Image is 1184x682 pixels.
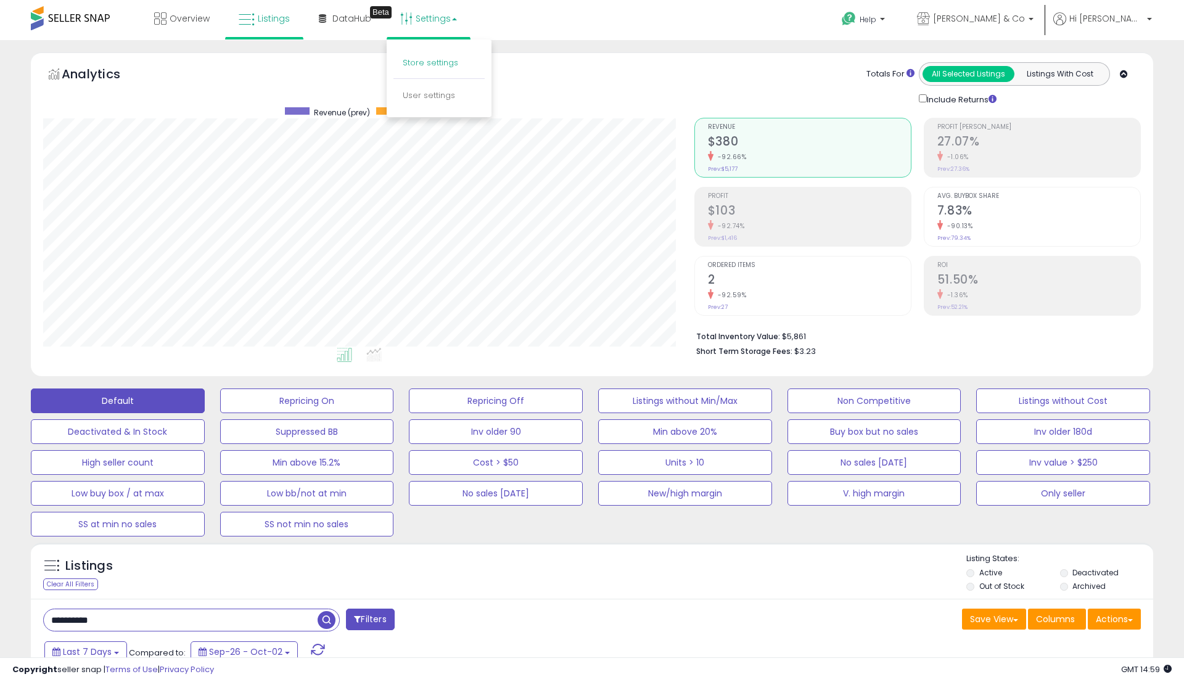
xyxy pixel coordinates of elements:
[923,66,1014,82] button: All Selected Listings
[787,450,961,475] button: No sales [DATE]
[713,152,747,162] small: -92.66%
[220,450,394,475] button: Min above 15.2%
[696,331,780,342] b: Total Inventory Value:
[713,290,747,300] small: -92.59%
[708,234,737,242] small: Prev: $1,416
[962,609,1026,630] button: Save View
[937,262,1140,269] span: ROI
[979,567,1002,578] label: Active
[841,11,857,27] i: Get Help
[794,345,816,357] span: $3.23
[708,134,911,151] h2: $380
[1028,609,1086,630] button: Columns
[31,512,205,536] button: SS at min no sales
[409,419,583,444] button: Inv older 90
[598,388,772,413] button: Listings without Min/Max
[937,165,969,173] small: Prev: 27.36%
[12,664,57,675] strong: Copyright
[708,193,911,200] span: Profit
[258,12,290,25] span: Listings
[63,646,112,658] span: Last 7 Days
[937,203,1140,220] h2: 7.83%
[65,557,113,575] h5: Listings
[937,303,968,311] small: Prev: 52.21%
[409,450,583,475] button: Cost > $50
[976,450,1150,475] button: Inv value > $250
[209,646,282,658] span: Sep-26 - Oct-02
[220,512,394,536] button: SS not min no sales
[220,419,394,444] button: Suppressed BB
[976,388,1150,413] button: Listings without Cost
[31,419,205,444] button: Deactivated & In Stock
[598,419,772,444] button: Min above 20%
[832,2,897,40] a: Help
[220,388,394,413] button: Repricing On
[1069,12,1143,25] span: Hi [PERSON_NAME]
[598,450,772,475] button: Units > 10
[403,57,458,68] a: Store settings
[976,419,1150,444] button: Inv older 180d
[933,12,1025,25] span: [PERSON_NAME] & Co
[191,641,298,662] button: Sep-26 - Oct-02
[937,193,1140,200] span: Avg. Buybox Share
[708,262,911,269] span: Ordered Items
[409,481,583,506] button: No sales [DATE]
[1036,613,1075,625] span: Columns
[708,203,911,220] h2: $103
[943,221,973,231] small: -90.13%
[62,65,144,86] h5: Analytics
[31,388,205,413] button: Default
[943,152,969,162] small: -1.06%
[332,12,371,25] span: DataHub
[910,92,1011,105] div: Include Returns
[220,481,394,506] button: Low bb/not at min
[1053,12,1152,40] a: Hi [PERSON_NAME]
[708,124,911,131] span: Revenue
[105,664,158,675] a: Terms of Use
[713,221,745,231] small: -92.74%
[976,481,1150,506] button: Only seller
[787,388,961,413] button: Non Competitive
[129,647,186,659] span: Compared to:
[937,124,1140,131] span: Profit [PERSON_NAME]
[598,481,772,506] button: New/high margin
[866,68,915,80] div: Totals For
[979,581,1024,591] label: Out of Stock
[314,107,370,118] span: Revenue (prev)
[409,388,583,413] button: Repricing Off
[937,134,1140,151] h2: 27.07%
[44,641,127,662] button: Last 7 Days
[43,578,98,590] div: Clear All Filters
[696,328,1132,343] li: $5,861
[696,346,792,356] b: Short Term Storage Fees:
[708,303,728,311] small: Prev: 27
[170,12,210,25] span: Overview
[1014,66,1106,82] button: Listings With Cost
[31,481,205,506] button: Low buy box / at max
[31,450,205,475] button: High seller count
[787,481,961,506] button: V. high margin
[708,165,738,173] small: Prev: $5,177
[1121,664,1172,675] span: 2025-10-10 14:59 GMT
[937,273,1140,289] h2: 51.50%
[787,419,961,444] button: Buy box but no sales
[966,553,1153,565] p: Listing States:
[860,14,876,25] span: Help
[403,89,455,101] a: User settings
[708,273,911,289] h2: 2
[1072,581,1106,591] label: Archived
[12,664,214,676] div: seller snap | |
[160,664,214,675] a: Privacy Policy
[1088,609,1141,630] button: Actions
[346,609,394,630] button: Filters
[370,6,392,18] div: Tooltip anchor
[943,290,968,300] small: -1.36%
[937,234,971,242] small: Prev: 79.34%
[1072,567,1119,578] label: Deactivated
